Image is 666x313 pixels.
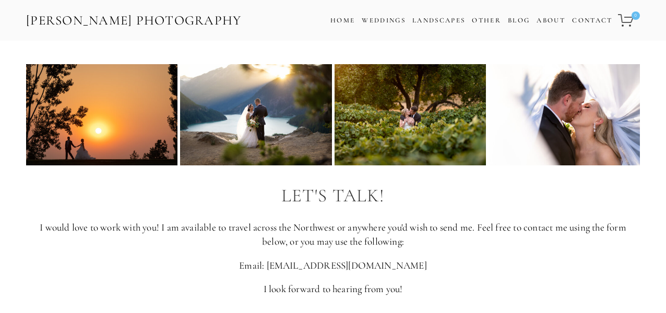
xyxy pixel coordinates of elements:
a: Home [330,13,355,28]
a: Other [472,16,501,25]
a: Blog [508,13,530,28]
a: About [537,13,565,28]
p: I look forward to hearing from you! [26,282,640,296]
p: Email: [EMAIL_ADDRESS][DOMAIN_NAME] [26,259,640,273]
h2: Let's Talk! [26,186,640,206]
img: ©ZachNichols (July 22, 2021 [19.56.37]) - ZAC_6505.jpg [334,64,486,165]
img: ©ZachNichols (July 10, 2021 [18.19.06]) - ZAC_8476.jpg [488,64,640,165]
p: I would love to work with you! I am available to travel across the Northwest or anywhere you'd wi... [26,221,640,248]
a: Weddings [362,16,406,25]
a: [PERSON_NAME] Photography [25,9,243,32]
a: Landscapes [412,16,465,25]
a: Contact [572,13,612,28]
img: ©ZachNichols (July 11, 2021 [20.11.30]) - ZAC_5190.jpg [180,64,332,165]
a: 0 items in cart [616,8,641,33]
img: ©ZachNichols (July 22, 2021 [20.06.30]) - ZAC_6522.jpg [26,64,177,165]
span: 0 [632,11,640,20]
